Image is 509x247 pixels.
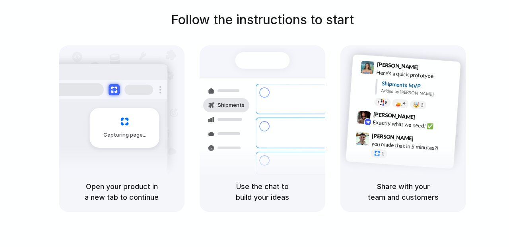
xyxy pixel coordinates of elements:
[371,139,451,153] div: you made that in 5 minutes?!
[421,103,424,107] span: 3
[373,118,452,131] div: Exactly what we need! ✅
[413,102,420,108] div: 🤯
[373,110,415,122] span: [PERSON_NAME]
[376,68,456,82] div: Here's a quick prototype
[103,131,148,139] span: Capturing page
[418,114,434,123] span: 9:42 AM
[421,64,437,73] span: 9:41 AM
[377,60,419,71] span: [PERSON_NAME]
[381,79,455,93] div: Shipments MVP
[416,135,432,145] span: 9:47 AM
[209,181,316,203] h5: Use the chat to build your ideas
[350,181,457,203] h5: Share with your team and customers
[381,87,454,99] div: Added by [PERSON_NAME]
[381,152,384,156] span: 1
[68,181,175,203] h5: Open your product in a new tab to continue
[171,10,354,29] h1: Follow the instructions to start
[372,131,414,143] span: [PERSON_NAME]
[385,100,388,104] span: 8
[218,101,245,109] span: Shipments
[403,102,406,106] span: 5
